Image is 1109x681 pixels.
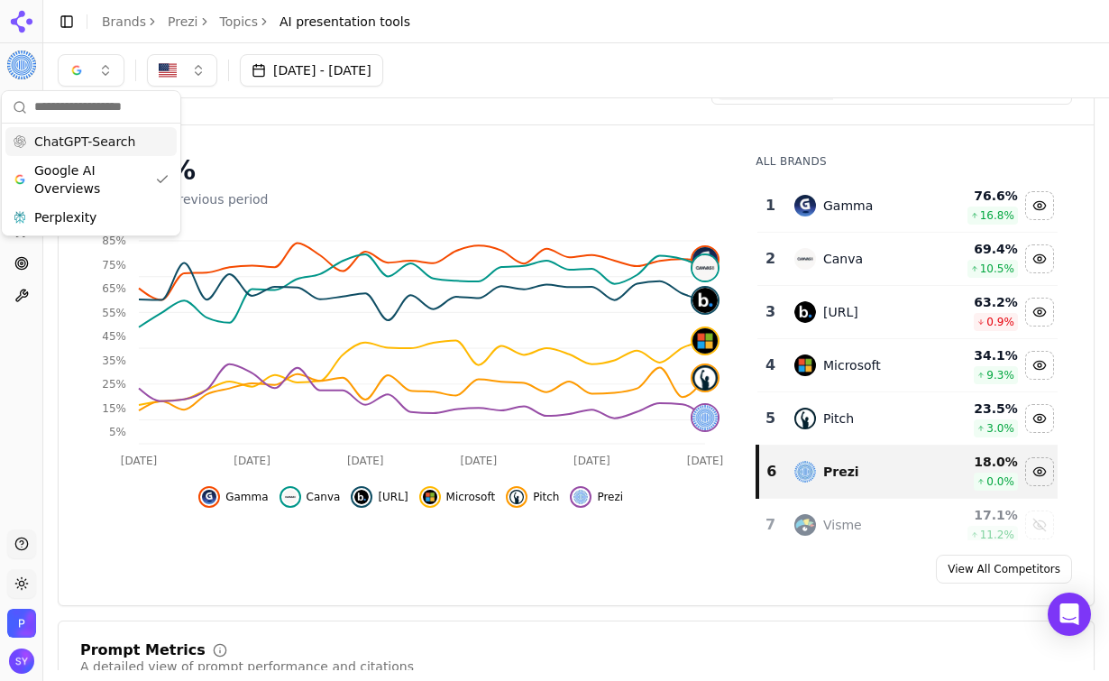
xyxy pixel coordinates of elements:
button: Current brand: Prezi [7,51,36,79]
div: 18.0% [102,154,719,187]
tr: 4microsoftMicrosoft34.1%9.3%Hide microsoft data [757,339,1058,392]
tr: 5pitchPitch23.5%3.0%Hide pitch data [757,392,1058,446]
span: Canva [307,490,341,504]
img: visme [794,514,816,536]
div: 7 [765,514,776,536]
img: microsoft [794,354,816,376]
div: 17.1 % [942,506,1018,524]
button: Show visme data [1025,511,1054,539]
button: Hide prezi data [570,486,623,508]
tspan: [DATE] [121,455,158,467]
button: Hide beautiful.ai data [351,486,408,508]
div: 2 [765,248,776,270]
button: Hide pitch data [506,486,559,508]
tspan: 65% [102,282,126,295]
img: pitch [692,365,718,391]
div: 6 [766,461,776,483]
a: Brands [102,14,146,29]
button: Hide microsoft data [419,486,496,508]
img: beautiful.ai [692,288,718,313]
img: canva [794,248,816,270]
img: prezi [692,405,718,430]
tspan: 85% [102,235,126,247]
div: Microsoft [823,356,881,374]
img: gamma [202,490,216,504]
span: 10.5 % [980,262,1014,276]
button: Hide canva data [1025,244,1054,273]
tspan: 75% [102,259,126,271]
div: 69.4 % [942,240,1018,258]
tspan: 5% [109,426,126,438]
button: Hide canva data [280,486,341,508]
a: Prezi [168,13,198,31]
div: 23.5 % [942,400,1018,418]
div: Prezi [823,463,859,481]
span: 16.8 % [980,208,1014,223]
tspan: [DATE] [347,455,384,467]
span: 0.9 % [986,315,1014,329]
img: prezi [794,461,816,483]
tspan: [DATE] [687,455,724,467]
div: 4 [765,354,776,376]
img: Prezi [7,51,36,79]
div: Prompt Metrics [80,643,206,658]
a: Topics [220,13,259,31]
span: Perplexity [34,208,96,226]
div: All Brands [756,154,1058,169]
span: Gamma [225,490,268,504]
tspan: 35% [102,354,126,367]
img: pitch [509,490,524,504]
img: pitch [794,408,816,429]
tr: 6preziPrezi18.0%0.0%Hide prezi data [757,446,1058,499]
tr: 1gammaGamma76.6%16.8%Hide gamma data [757,179,1058,233]
tspan: 45% [102,330,126,343]
img: canva [692,255,718,281]
span: Prezi [597,490,623,504]
img: US [159,61,177,79]
div: 1 [765,195,776,216]
a: View All Competitors [936,555,1072,584]
div: Pitch [823,410,854,428]
div: [URL] [823,303,858,321]
div: 3 [765,301,776,323]
button: Hide gamma data [198,486,268,508]
span: Pitch [533,490,559,504]
tspan: [DATE] [234,455,270,467]
button: Hide prezi data [1025,457,1054,486]
div: 76.6 % [942,187,1018,205]
span: AI presentation tools [280,13,410,31]
img: prezi [573,490,588,504]
div: Canva [823,250,863,268]
div: 18.0 % [942,453,1018,471]
div: 63.2 % [942,293,1018,311]
button: Open organization switcher [7,609,36,638]
span: Google AI Overviews [34,161,148,198]
tr: 7vismeVisme17.1%11.2%Show visme data [757,499,1058,552]
img: beautiful.ai [794,301,816,323]
tspan: 15% [102,402,126,415]
span: 11.2 % [980,528,1014,542]
div: A detailed view of prompt performance and citations [80,658,414,676]
div: Open Intercom Messenger [1048,593,1091,636]
span: Microsoft [446,490,496,504]
span: ChatGPT-Search [34,133,135,151]
div: 34.1 % [942,346,1018,364]
button: Open user button [9,649,34,674]
img: gamma [794,195,816,216]
button: Hide gamma data [1025,191,1054,220]
tspan: 55% [102,307,126,319]
tr: 3beautiful.ai[URL]63.2%0.9%Hide beautiful.ai data [757,286,1058,339]
img: microsoft [423,490,437,504]
tr: 2canvaCanva69.4%10.5%Hide canva data [757,233,1058,286]
div: Visme [823,516,862,534]
button: [DATE] - [DATE] [240,54,383,87]
button: Hide microsoft data [1025,351,1054,380]
button: Hide pitch data [1025,404,1054,433]
div: Gamma [823,197,873,215]
div: Suggestions [2,124,180,235]
img: microsoft [692,328,718,354]
tspan: [DATE] [573,455,610,467]
tspan: 25% [102,378,126,391]
span: 9.3 % [986,368,1014,382]
img: beautiful.ai [354,490,369,504]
